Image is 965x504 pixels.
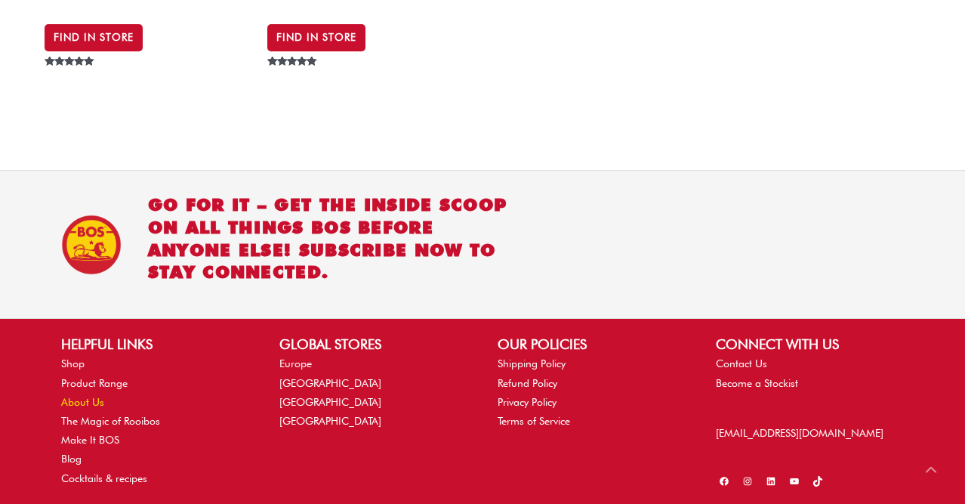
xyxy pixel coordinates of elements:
[61,472,147,484] a: Cocktails & recipes
[148,193,515,284] h2: Go for it – get the inside scoop on all things BOS before anyone else! Subscribe now to stay conn...
[716,357,767,369] a: Contact Us
[716,334,904,354] h2: CONNECT WITH US
[267,24,365,51] a: BUY IN STORE
[61,357,85,369] a: Shop
[279,357,312,369] a: Europe
[61,354,249,487] nav: HELPFUL LINKS
[61,415,160,427] a: The Magic of Rooibos
[498,377,557,389] a: Refund Policy
[279,396,381,408] a: [GEOGRAPHIC_DATA]
[716,427,883,439] a: [EMAIL_ADDRESS][DOMAIN_NAME]
[267,57,319,100] span: Rated out of 5
[279,354,467,431] nav: GLOBAL STORES
[45,24,143,51] a: BUY IN STORE
[498,396,556,408] a: Privacy Policy
[498,415,570,427] a: Terms of Service
[61,453,82,465] a: Blog
[61,396,104,408] a: About Us
[716,377,798,389] a: Become a Stockist
[279,334,467,354] h2: GLOBAL STORES
[498,357,566,369] a: Shipping Policy
[61,434,119,446] a: Make It BOS
[498,354,686,431] nav: OUR POLICIES
[45,57,96,100] span: Rated out of 5
[279,377,381,389] a: [GEOGRAPHIC_DATA]
[716,354,904,392] nav: CONNECT WITH US
[498,334,686,354] h2: OUR POLICIES
[61,377,128,389] a: Product Range
[61,334,249,354] h2: HELPFUL LINKS
[61,215,122,275] img: BOS Ice Tea
[279,415,381,427] a: [GEOGRAPHIC_DATA]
